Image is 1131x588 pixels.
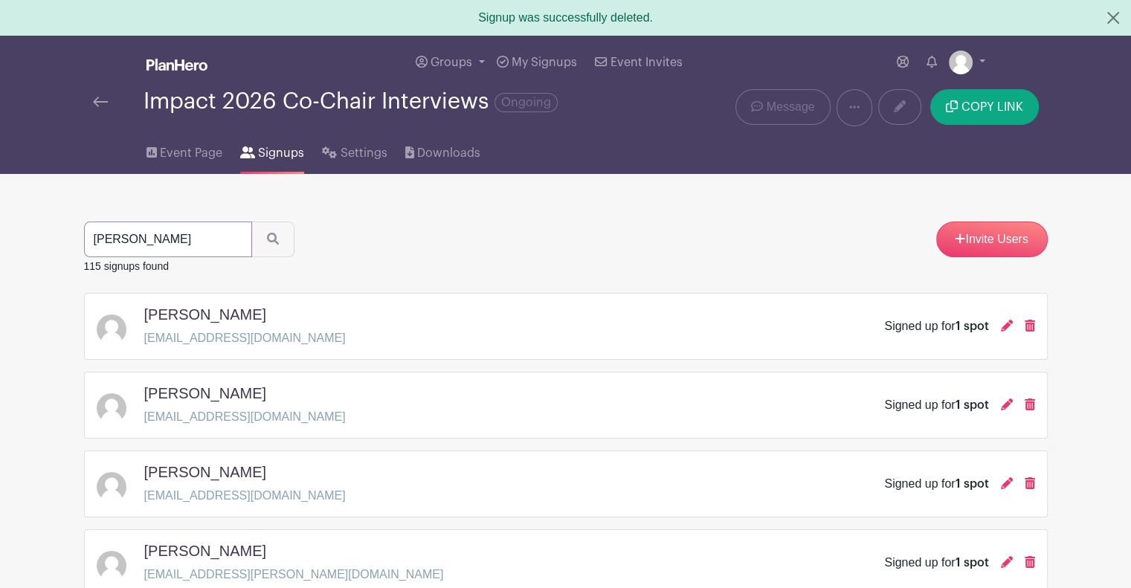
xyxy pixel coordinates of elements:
div: Impact 2026 Co-Chair Interviews [144,89,558,114]
div: Signed up for [884,475,988,493]
a: Event Invites [589,36,688,89]
a: Signups [240,126,304,174]
p: [EMAIL_ADDRESS][PERSON_NAME][DOMAIN_NAME] [144,566,444,584]
img: logo_white-6c42ec7e38ccf1d336a20a19083b03d10ae64f83f12c07503d8b9e83406b4c7d.svg [146,59,207,71]
a: My Signups [491,36,583,89]
p: [EMAIL_ADDRESS][DOMAIN_NAME] [144,329,346,347]
span: Ongoing [494,93,558,112]
img: default-ce2991bfa6775e67f084385cd625a349d9dcbb7a52a09fb2fda1e96e2d18dcdb.png [97,393,126,423]
div: Signed up for [884,317,988,335]
span: 1 spot [956,320,989,332]
p: [EMAIL_ADDRESS][DOMAIN_NAME] [144,487,346,505]
span: Settings [341,144,387,162]
a: Invite Users [936,222,1048,257]
h5: [PERSON_NAME] [144,463,266,481]
h5: [PERSON_NAME] [144,384,266,402]
a: Settings [322,126,387,174]
span: Message [767,98,815,116]
img: default-ce2991bfa6775e67f084385cd625a349d9dcbb7a52a09fb2fda1e96e2d18dcdb.png [97,551,126,581]
span: My Signups [512,56,577,68]
button: COPY LINK [930,89,1038,125]
span: Event Invites [610,56,683,68]
div: Signed up for [884,554,988,572]
img: default-ce2991bfa6775e67f084385cd625a349d9dcbb7a52a09fb2fda1e96e2d18dcdb.png [949,51,973,74]
span: 1 spot [956,478,989,490]
img: default-ce2991bfa6775e67f084385cd625a349d9dcbb7a52a09fb2fda1e96e2d18dcdb.png [97,314,126,344]
input: Search Signups [84,222,252,257]
h5: [PERSON_NAME] [144,542,266,560]
a: Event Page [146,126,222,174]
span: Groups [431,56,472,68]
span: Signups [258,144,304,162]
a: Message [735,89,830,125]
span: 1 spot [956,557,989,569]
img: back-arrow-29a5d9b10d5bd6ae65dc969a981735edf675c4d7a1fe02e03b50dbd4ba3cdb55.svg [93,97,108,107]
img: default-ce2991bfa6775e67f084385cd625a349d9dcbb7a52a09fb2fda1e96e2d18dcdb.png [97,472,126,502]
a: Groups [410,36,491,89]
h5: [PERSON_NAME] [144,306,266,323]
small: 115 signups found [84,260,169,272]
span: 1 spot [956,399,989,411]
span: Event Page [160,144,222,162]
a: Downloads [405,126,480,174]
span: COPY LINK [961,101,1023,113]
p: [EMAIL_ADDRESS][DOMAIN_NAME] [144,408,346,426]
div: Signed up for [884,396,988,414]
span: Downloads [417,144,480,162]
